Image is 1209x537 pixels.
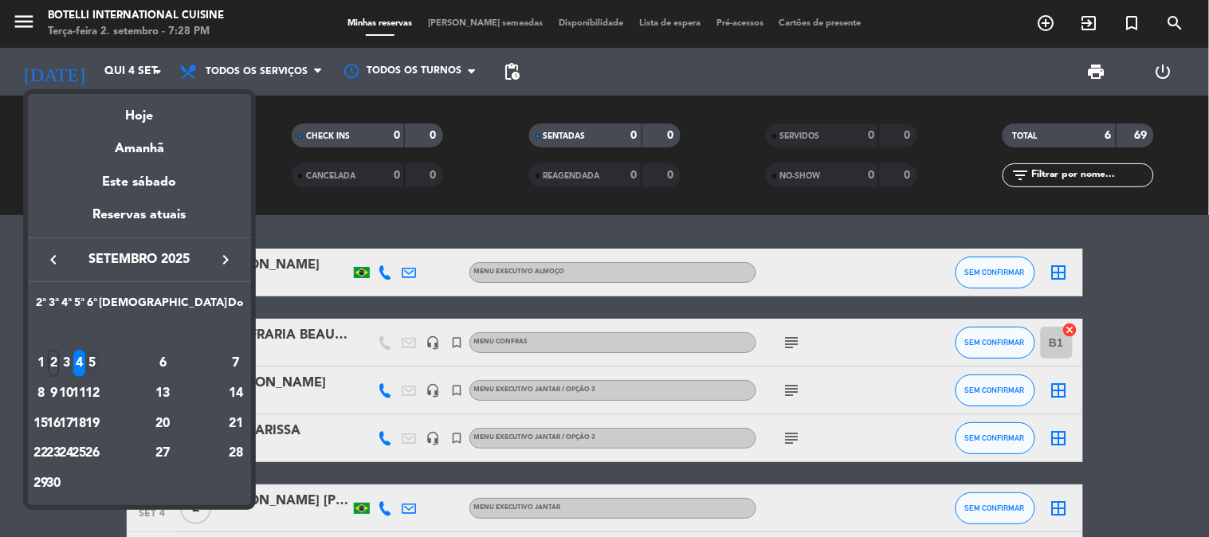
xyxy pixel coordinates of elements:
div: 12 [86,380,98,407]
td: 17 de setembro de 2025 [60,409,73,439]
td: 14 de setembro de 2025 [227,378,245,409]
th: Quinta-feira [73,294,85,319]
div: Reservas atuais [28,205,251,237]
div: 17 [61,410,73,437]
div: 2 [48,350,60,377]
div: 16 [48,410,60,437]
td: 8 de setembro de 2025 [34,378,47,409]
td: 26 de setembro de 2025 [86,438,99,468]
td: 19 de setembro de 2025 [86,409,99,439]
th: Sábado [99,294,227,319]
td: 4 de setembro de 2025 [73,348,85,378]
div: 18 [73,410,85,437]
td: 7 de setembro de 2025 [227,348,245,378]
div: 19 [86,410,98,437]
div: 25 [73,440,85,467]
div: 11 [73,380,85,407]
td: 9 de setembro de 2025 [47,378,60,409]
td: 16 de setembro de 2025 [47,409,60,439]
td: 12 de setembro de 2025 [86,378,99,409]
div: 20 [105,410,221,437]
th: Sexta-feira [86,294,99,319]
td: 28 de setembro de 2025 [227,438,245,468]
td: 15 de setembro de 2025 [34,409,47,439]
td: 29 de setembro de 2025 [34,468,47,499]
div: 14 [228,380,244,407]
button: keyboard_arrow_right [211,249,240,270]
th: Segunda-feira [34,294,47,319]
div: 22 [35,440,47,467]
div: 5 [86,350,98,377]
div: 4 [73,350,85,377]
button: keyboard_arrow_left [39,249,68,270]
td: 1 de setembro de 2025 [34,348,47,378]
td: 18 de setembro de 2025 [73,409,85,439]
div: 13 [105,380,221,407]
div: Amanhã [28,127,251,159]
th: Terça-feira [47,294,60,319]
td: 24 de setembro de 2025 [60,438,73,468]
div: 6 [105,350,221,377]
td: 10 de setembro de 2025 [60,378,73,409]
i: keyboard_arrow_right [216,250,235,269]
div: 26 [86,440,98,467]
div: Este sábado [28,160,251,205]
div: 21 [228,410,244,437]
td: 13 de setembro de 2025 [99,378,227,409]
td: 3 de setembro de 2025 [60,348,73,378]
td: 23 de setembro de 2025 [47,438,60,468]
td: 6 de setembro de 2025 [99,348,227,378]
td: 21 de setembro de 2025 [227,409,245,439]
td: 2 de setembro de 2025 [47,348,60,378]
div: 15 [35,410,47,437]
td: 22 de setembro de 2025 [34,438,47,468]
div: 3 [61,350,73,377]
div: 23 [48,440,60,467]
div: 28 [228,440,244,467]
td: 5 de setembro de 2025 [86,348,99,378]
div: 24 [61,440,73,467]
td: 11 de setembro de 2025 [73,378,85,409]
td: SET [34,319,245,349]
td: 27 de setembro de 2025 [99,438,227,468]
div: 27 [105,440,221,467]
div: 10 [61,380,73,407]
td: 30 de setembro de 2025 [47,468,60,499]
div: 7 [228,350,244,377]
div: 29 [35,470,47,497]
div: 30 [48,470,60,497]
div: 8 [35,380,47,407]
i: keyboard_arrow_left [44,250,63,269]
span: setembro 2025 [68,249,211,270]
td: 25 de setembro de 2025 [73,438,85,468]
div: 1 [35,350,47,377]
th: Quarta-feira [60,294,73,319]
div: 9 [48,380,60,407]
th: Domingo [227,294,245,319]
td: 20 de setembro de 2025 [99,409,227,439]
div: Hoje [28,94,251,127]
